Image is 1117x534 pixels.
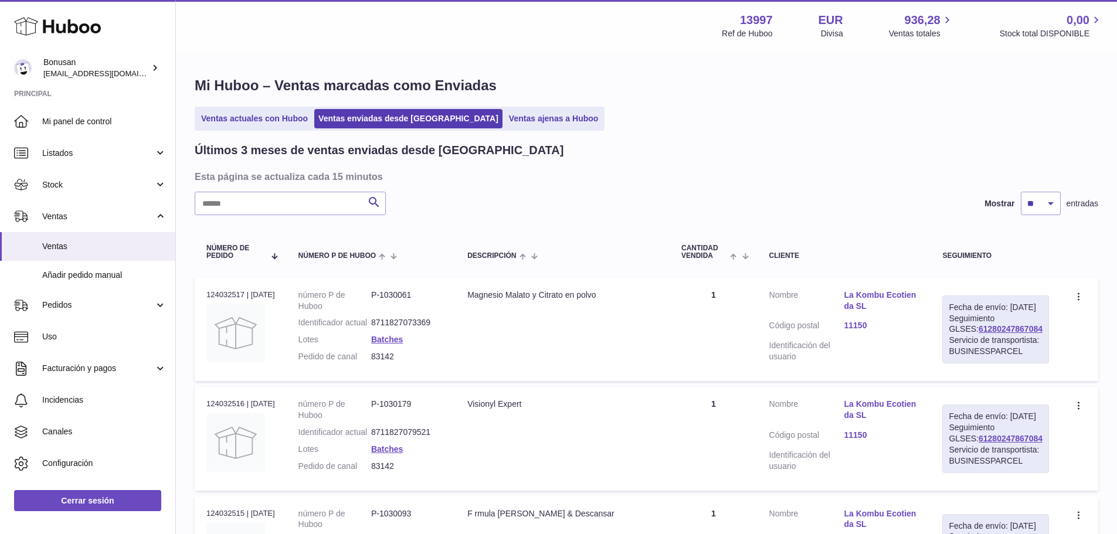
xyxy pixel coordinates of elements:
dt: Código postal [769,320,844,334]
a: 61280247867084 [979,324,1043,334]
dt: Identificador actual [298,427,371,438]
dt: número P de Huboo [298,399,371,421]
span: Facturación y pagos [42,363,154,374]
img: no-photo.jpg [206,304,265,362]
dd: P-1030179 [371,399,444,421]
span: Ventas [42,241,167,252]
a: Ventas enviadas desde [GEOGRAPHIC_DATA] [314,109,503,128]
div: 124032517 | [DATE] [206,290,275,300]
a: Batches [371,444,403,454]
span: 0,00 [1067,12,1089,28]
dt: Nombre [769,508,844,533]
span: Ventas [42,211,154,222]
strong: 13997 [740,12,773,28]
span: Stock total DISPONIBLE [1000,28,1103,39]
dd: 8711827073369 [371,317,444,328]
dd: 83142 [371,461,444,472]
dt: Identificador actual [298,317,371,328]
div: Fecha de envío: [DATE] [949,302,1043,313]
dt: Identificación del usuario [769,340,844,362]
div: Ref de Huboo [722,28,772,39]
a: Ventas ajenas a Huboo [505,109,603,128]
dd: P-1030061 [371,290,444,312]
a: Cerrar sesión [14,490,161,511]
div: Seguimiento GLSES: [942,404,1049,472]
span: Descripción [467,252,516,260]
span: Canales [42,426,167,437]
a: 11150 [844,320,919,331]
dt: Nombre [769,290,844,315]
a: Ventas actuales con Huboo [197,109,312,128]
div: Fecha de envío: [DATE] [949,521,1043,532]
dt: Lotes [298,334,371,345]
span: Añadir pedido manual [42,270,167,281]
span: Número de pedido [206,244,264,260]
div: 124032515 | [DATE] [206,508,275,519]
dd: 8711827079521 [371,427,444,438]
span: Stock [42,179,154,191]
div: Servicio de transportista: BUSINESSPARCEL [949,444,1043,467]
span: Configuración [42,458,167,469]
td: 1 [670,278,758,381]
label: Mostrar [984,198,1014,209]
dt: Código postal [769,430,844,444]
span: Mi panel de control [42,116,167,127]
span: Listados [42,148,154,159]
a: 11150 [844,430,919,441]
h3: Esta página se actualiza cada 15 minutos [195,170,1095,183]
a: Batches [371,335,403,344]
a: La Kombu Ecotienda SL [844,508,919,530]
div: 124032516 | [DATE] [206,399,275,409]
img: no-photo.jpg [206,413,265,472]
dt: número P de Huboo [298,290,371,312]
div: Servicio de transportista: BUSINESSPARCEL [949,335,1043,357]
a: 0,00 Stock total DISPONIBLE [1000,12,1103,39]
span: Pedidos [42,300,154,311]
div: Seguimiento [942,252,1049,260]
div: Visionyl Expert [467,399,658,410]
span: número P de Huboo [298,252,376,260]
a: 61280247867084 [979,434,1043,443]
div: Seguimiento GLSES: [942,295,1049,363]
span: [EMAIL_ADDRESS][DOMAIN_NAME] [43,69,172,78]
div: Cliente [769,252,919,260]
div: Fecha de envío: [DATE] [949,411,1043,422]
img: internalAdmin-13997@internal.huboo.com [14,59,32,77]
dt: Pedido de canal [298,461,371,472]
span: Uso [42,331,167,342]
a: 936,28 Ventas totales [889,12,954,39]
td: 1 [670,387,758,490]
strong: EUR [819,12,843,28]
span: 936,28 [905,12,941,28]
a: La Kombu Ecotienda SL [844,290,919,312]
h1: Mi Huboo – Ventas marcadas como Enviadas [195,76,1098,95]
dt: Nombre [769,399,844,424]
div: Magnesio Malato y Citrato en polvo [467,290,658,301]
a: La Kombu Ecotienda SL [844,399,919,421]
dt: Lotes [298,444,371,455]
span: Cantidad vendida [681,244,727,260]
div: Bonusan [43,57,149,79]
dt: Pedido de canal [298,351,371,362]
h2: Últimos 3 meses de ventas enviadas desde [GEOGRAPHIC_DATA] [195,142,563,158]
dt: Identificación del usuario [769,450,844,472]
span: Incidencias [42,394,167,406]
div: Divisa [821,28,843,39]
dd: P-1030093 [371,508,444,530]
span: Ventas totales [889,28,954,39]
span: entradas [1067,198,1098,209]
dd: 83142 [371,351,444,362]
dt: número P de Huboo [298,508,371,530]
div: F rmula [PERSON_NAME] & Descansar [467,508,658,519]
